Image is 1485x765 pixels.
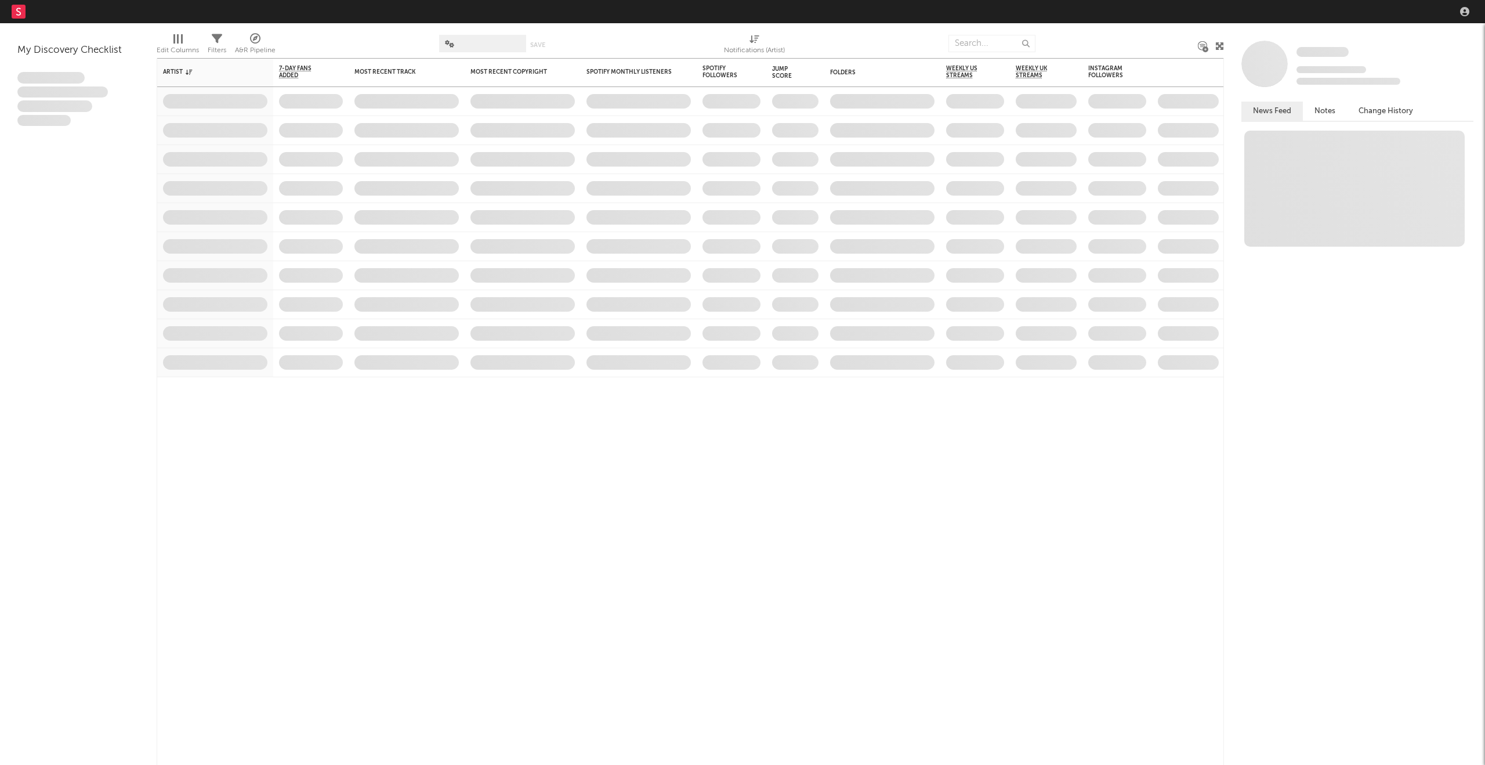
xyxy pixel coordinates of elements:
[17,115,71,127] span: Aliquam viverra
[1088,65,1129,79] div: Instagram Followers
[1296,66,1366,73] span: Tracking Since: [DATE]
[586,68,673,75] div: Spotify Monthly Listeners
[157,44,199,57] div: Edit Columns
[470,68,557,75] div: Most Recent Copyright
[279,65,325,79] span: 7-Day Fans Added
[1347,102,1425,121] button: Change History
[208,29,226,63] div: Filters
[1016,65,1059,79] span: Weekly UK Streams
[163,68,250,75] div: Artist
[1296,78,1400,85] span: 0 fans last week
[17,44,139,57] div: My Discovery Checklist
[17,86,108,98] span: Integer aliquet in purus et
[157,29,199,63] div: Edit Columns
[724,44,785,57] div: Notifications (Artist)
[235,44,276,57] div: A&R Pipeline
[948,35,1035,52] input: Search...
[235,29,276,63] div: A&R Pipeline
[702,65,743,79] div: Spotify Followers
[17,72,85,84] span: Lorem ipsum dolor
[830,69,917,76] div: Folders
[1241,102,1303,121] button: News Feed
[354,68,441,75] div: Most Recent Track
[772,66,801,80] div: Jump Score
[1296,47,1349,57] span: Some Artist
[17,100,92,112] span: Praesent ac interdum
[946,65,987,79] span: Weekly US Streams
[208,44,226,57] div: Filters
[1303,102,1347,121] button: Notes
[1296,46,1349,58] a: Some Artist
[724,29,785,63] div: Notifications (Artist)
[530,42,545,48] button: Save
